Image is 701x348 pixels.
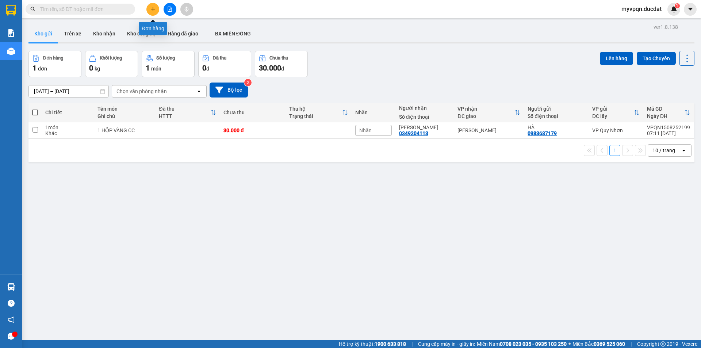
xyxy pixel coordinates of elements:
[339,340,406,348] span: Hỗ trợ kỹ thuật:
[528,130,557,136] div: 0983687179
[269,56,288,61] div: Chưa thu
[255,51,308,77] button: Chưa thu30.000đ
[121,25,162,42] button: Kho công nợ
[223,110,282,115] div: Chưa thu
[164,3,176,16] button: file-add
[592,113,634,119] div: ĐC lấy
[8,300,15,307] span: question-circle
[45,130,90,136] div: Khác
[66,20,125,34] strong: 0901 900 568
[457,106,514,112] div: VP nhận
[7,283,15,291] img: warehouse-icon
[399,105,451,111] div: Người nhận
[647,130,690,136] div: 07:11 [DATE]
[477,340,567,348] span: Miền Nam
[631,340,632,348] span: |
[652,147,675,154] div: 10 / trang
[281,66,284,72] span: đ
[244,79,252,86] sup: 2
[142,51,195,77] button: Số lượng1món
[528,106,585,112] div: Người gửi
[528,113,585,119] div: Số điện thoại
[206,66,209,72] span: đ
[28,51,81,77] button: Đơn hàng1đơn
[151,66,161,72] span: món
[58,25,87,42] button: Trên xe
[180,3,193,16] button: aim
[215,31,251,37] span: BX MIỀN ĐÔNG
[286,103,351,122] th: Toggle SortBy
[87,25,121,42] button: Kho nhận
[156,56,175,61] div: Số lượng
[28,25,58,42] button: Kho gửi
[159,113,210,119] div: HTTT
[568,343,571,345] span: ⚪️
[687,6,694,12] span: caret-down
[259,64,281,72] span: 30.000
[676,3,678,8] span: 1
[159,106,210,112] div: Đã thu
[196,88,202,94] svg: open
[6,5,16,16] img: logo-vxr
[671,6,677,12] img: icon-new-feature
[684,3,697,16] button: caret-down
[38,66,47,72] span: đơn
[675,3,680,8] sup: 1
[592,106,634,112] div: VP gửi
[150,7,156,12] span: plus
[454,103,524,122] th: Toggle SortBy
[8,316,15,323] span: notification
[202,64,206,72] span: 0
[45,125,90,130] div: 1 món
[116,88,167,95] div: Chọn văn phòng nhận
[289,113,342,119] div: Trạng thái
[355,110,392,115] div: Nhãn
[399,130,428,136] div: 0349204113
[146,3,159,16] button: plus
[399,125,451,130] div: HOÀNG ANH
[5,48,37,58] span: VP GỬI:
[643,103,694,122] th: Toggle SortBy
[7,47,15,55] img: warehouse-icon
[40,5,126,13] input: Tìm tên, số ĐT hoặc mã đơn
[528,125,585,130] div: HÀ
[97,113,152,119] div: Ghi chú
[457,127,520,133] div: [PERSON_NAME]
[637,52,676,65] button: Tạo Chuyến
[375,341,406,347] strong: 1900 633 818
[139,22,167,35] div: Đơn hàng
[167,7,172,12] span: file-add
[589,103,643,122] th: Toggle SortBy
[681,148,687,153] svg: open
[616,4,667,14] span: myvpqn.ducdat
[457,113,514,119] div: ĐC giao
[198,51,251,77] button: Đã thu0đ
[85,51,138,77] button: Khối lượng0kg
[210,83,248,97] button: Bộ lọc
[45,110,90,115] div: Chi tiết
[95,66,100,72] span: kg
[647,125,690,130] div: VPQN1508252199
[572,340,625,348] span: Miền Bắc
[223,127,282,133] div: 30.000 đ
[647,113,684,119] div: Ngày ĐH
[660,341,666,347] span: copyright
[411,340,413,348] span: |
[66,35,102,42] strong: 0901 933 179
[97,106,152,112] div: Tên món
[39,48,91,58] span: VP Quy Nhơn
[97,127,152,133] div: 1 HỘP VÀNG CC
[5,24,27,31] strong: Sài Gòn:
[32,64,37,72] span: 1
[184,7,189,12] span: aim
[500,341,567,347] strong: 0708 023 035 - 0935 103 250
[600,52,633,65] button: Lên hàng
[609,145,620,156] button: 1
[43,56,63,61] div: Đơn hàng
[289,106,342,112] div: Thu hộ
[647,106,684,112] div: Mã GD
[8,333,15,340] span: message
[399,114,451,120] div: Số điện thoại
[30,7,35,12] span: search
[592,127,640,133] div: VP Quy Nhơn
